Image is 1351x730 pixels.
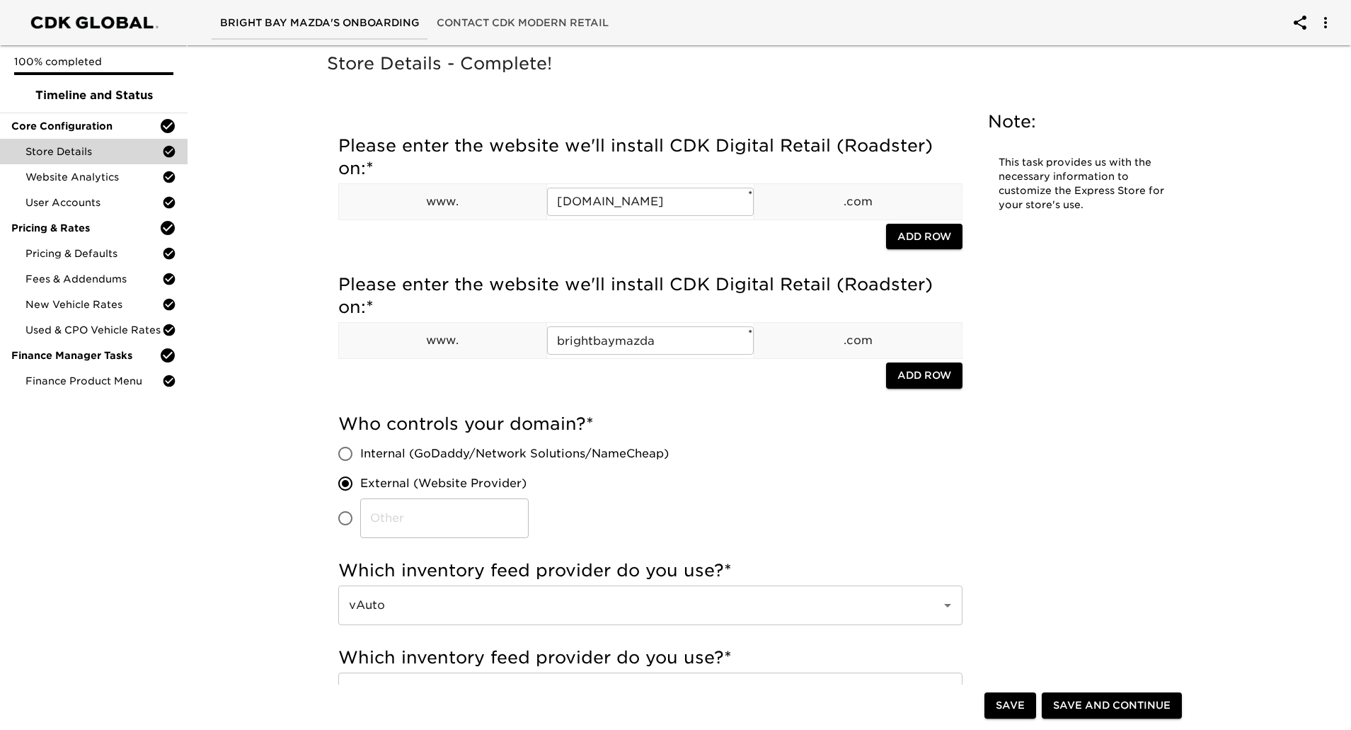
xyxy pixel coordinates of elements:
[999,156,1168,212] p: This task provides us with the necessary information to customize the Express Store for your stor...
[338,413,962,435] h5: Who controls your domain?
[938,595,958,615] button: Open
[338,273,962,319] h5: Please enter the website we'll install CDK Digital Retail (Roadster) on:
[754,193,962,210] p: .com
[25,195,162,210] span: User Accounts
[11,119,159,133] span: Core Configuration
[25,374,162,388] span: Finance Product Menu
[360,498,529,538] input: Other
[360,445,669,462] span: Internal (GoDaddy/Network Solutions/NameCheap)
[1283,6,1317,40] button: account of current user
[338,559,962,582] h5: Which inventory feed provider do you use?
[25,246,162,261] span: Pricing & Defaults
[327,52,1199,75] h5: Store Details - Complete!
[25,272,162,286] span: Fees & Addendums
[339,193,546,210] p: www.
[754,332,962,349] p: .com
[11,87,176,104] span: Timeline and Status
[996,697,1025,715] span: Save
[11,348,159,363] span: Finance Manager Tasks
[339,332,546,349] p: www.
[25,170,162,184] span: Website Analytics
[25,323,162,337] span: Used & CPO Vehicle Rates
[220,14,420,32] span: Bright Bay Mazda's Onboarding
[886,224,962,250] button: Add Row
[938,683,958,702] button: Open
[360,475,527,492] span: External (Website Provider)
[25,297,162,312] span: New Vehicle Rates
[11,221,159,235] span: Pricing & Rates
[988,110,1179,133] h5: Note:
[1309,6,1343,40] button: account of current user
[338,135,962,180] h5: Please enter the website we'll install CDK Digital Retail (Roadster) on:
[1053,697,1171,715] span: Save and Continue
[1042,693,1182,719] button: Save and Continue
[338,646,962,669] h5: Which inventory feed provider do you use?
[897,367,951,384] span: Add Row
[897,228,951,246] span: Add Row
[25,144,162,159] span: Store Details
[886,363,962,389] button: Add Row
[14,55,173,69] p: 100% completed
[437,14,609,32] span: Contact CDK Modern Retail
[984,693,1036,719] button: Save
